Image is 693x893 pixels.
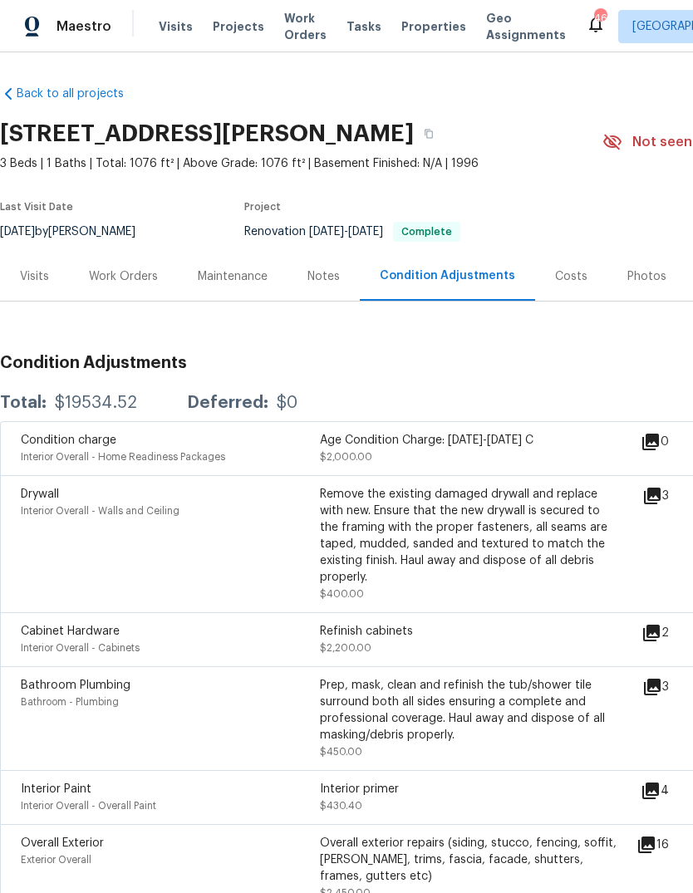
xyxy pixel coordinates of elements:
span: Geo Assignments [486,10,566,43]
div: Prep, mask, clean and refinish the tub/shower tile surround both all sides ensuring a complete an... [320,677,619,743]
span: Interior Paint [21,783,91,795]
span: $450.00 [320,747,362,757]
span: Bathroom Plumbing [21,680,130,691]
button: Copy Address [414,119,444,149]
span: Overall Exterior [21,837,104,849]
span: - [309,226,383,238]
span: Properties [401,18,466,35]
div: Refinish cabinets [320,623,619,640]
span: Renovation [244,226,460,238]
span: Drywall [21,488,59,500]
div: Costs [555,268,587,285]
span: Interior Overall - Cabinets [21,643,140,653]
span: Bathroom - Plumbing [21,697,119,707]
span: $430.40 [320,801,362,811]
div: Photos [627,268,666,285]
span: Exterior Overall [21,855,91,865]
div: Interior primer [320,781,619,797]
span: Interior Overall - Home Readiness Packages [21,452,225,462]
span: Projects [213,18,264,35]
div: 46 [594,10,606,27]
div: Maintenance [198,268,268,285]
span: [DATE] [348,226,383,238]
div: Overall exterior repairs (siding, stucco, fencing, soffit, [PERSON_NAME], trims, fascia, facade, ... [320,835,619,885]
span: Work Orders [284,10,327,43]
span: Cabinet Hardware [21,626,120,637]
span: Visits [159,18,193,35]
span: Interior Overall - Walls and Ceiling [21,506,179,516]
div: $19534.52 [55,395,137,411]
div: Condition Adjustments [380,267,515,284]
span: $400.00 [320,589,364,599]
span: Complete [395,227,459,237]
div: Notes [307,268,340,285]
div: Work Orders [89,268,158,285]
span: Condition charge [21,434,116,446]
span: Project [244,202,281,212]
span: $2,200.00 [320,643,371,653]
span: [DATE] [309,226,344,238]
div: Age Condition Charge: [DATE]-[DATE] C [320,432,619,449]
div: $0 [277,395,297,411]
span: Interior Overall - Overall Paint [21,801,156,811]
span: Maestro [57,18,111,35]
span: Tasks [346,21,381,32]
div: Remove the existing damaged drywall and replace with new. Ensure that the new drywall is secured ... [320,486,619,586]
div: Visits [20,268,49,285]
div: Deferred: [187,395,268,411]
span: $2,000.00 [320,452,372,462]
